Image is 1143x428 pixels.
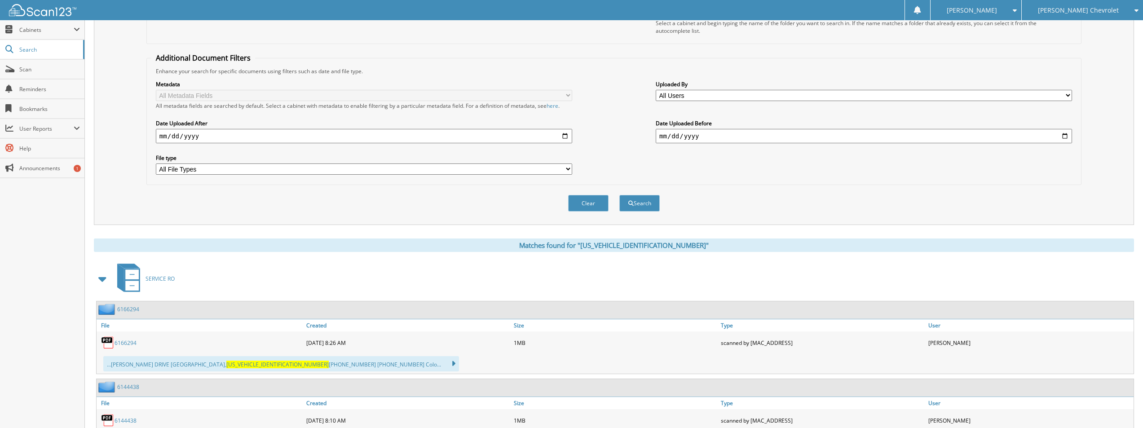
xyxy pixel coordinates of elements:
[304,319,512,331] a: Created
[151,53,255,63] legend: Additional Document Filters
[97,397,304,409] a: File
[926,334,1134,352] div: [PERSON_NAME]
[156,154,572,162] label: File type
[94,238,1134,252] div: Matches found for "[US_VEHICLE_IDENTIFICATION_NUMBER]"
[226,361,329,368] span: [US_VEHICLE_IDENTIFICATION_NUMBER]
[19,26,74,34] span: Cabinets
[719,319,926,331] a: Type
[156,80,572,88] label: Metadata
[19,125,74,132] span: User Reports
[151,67,1077,75] div: Enhance your search for specific documents using filters such as date and file type.
[512,397,719,409] a: Size
[98,304,117,315] img: folder2.png
[304,397,512,409] a: Created
[115,339,137,347] a: 6166294
[656,80,1072,88] label: Uploaded By
[156,129,572,143] input: start
[1098,385,1143,428] iframe: Chat Widget
[101,414,115,427] img: PDF.png
[98,381,117,393] img: folder2.png
[656,19,1072,35] div: Select a cabinet and begin typing the name of the folder you want to search in. If the name match...
[547,102,558,110] a: here
[19,164,80,172] span: Announcements
[156,102,572,110] div: All metadata fields are searched by default. Select a cabinet with metadata to enable filtering b...
[568,195,609,212] button: Clear
[19,85,80,93] span: Reminders
[19,145,80,152] span: Help
[97,319,304,331] a: File
[926,319,1134,331] a: User
[9,4,76,16] img: scan123-logo-white.svg
[512,334,719,352] div: 1MB
[656,129,1072,143] input: end
[926,397,1134,409] a: User
[1038,8,1119,13] span: [PERSON_NAME] Chevrolet
[619,195,660,212] button: Search
[101,336,115,349] img: PDF.png
[19,105,80,113] span: Bookmarks
[117,305,139,313] a: 6166294
[74,165,81,172] div: 1
[19,46,79,53] span: Search
[112,261,175,296] a: SERVICE RO
[117,383,139,391] a: 6144438
[103,356,459,371] div: ...[PERSON_NAME] DRIVE [GEOGRAPHIC_DATA], [PHONE_NUMBER] [PHONE_NUMBER] Colo...
[656,119,1072,127] label: Date Uploaded Before
[19,66,80,73] span: Scan
[719,334,926,352] div: scanned by [MAC_ADDRESS]
[512,319,719,331] a: Size
[719,397,926,409] a: Type
[156,119,572,127] label: Date Uploaded After
[115,417,137,424] a: 6144438
[947,8,997,13] span: [PERSON_NAME]
[146,275,175,282] span: SERVICE RO
[304,334,512,352] div: [DATE] 8:26 AM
